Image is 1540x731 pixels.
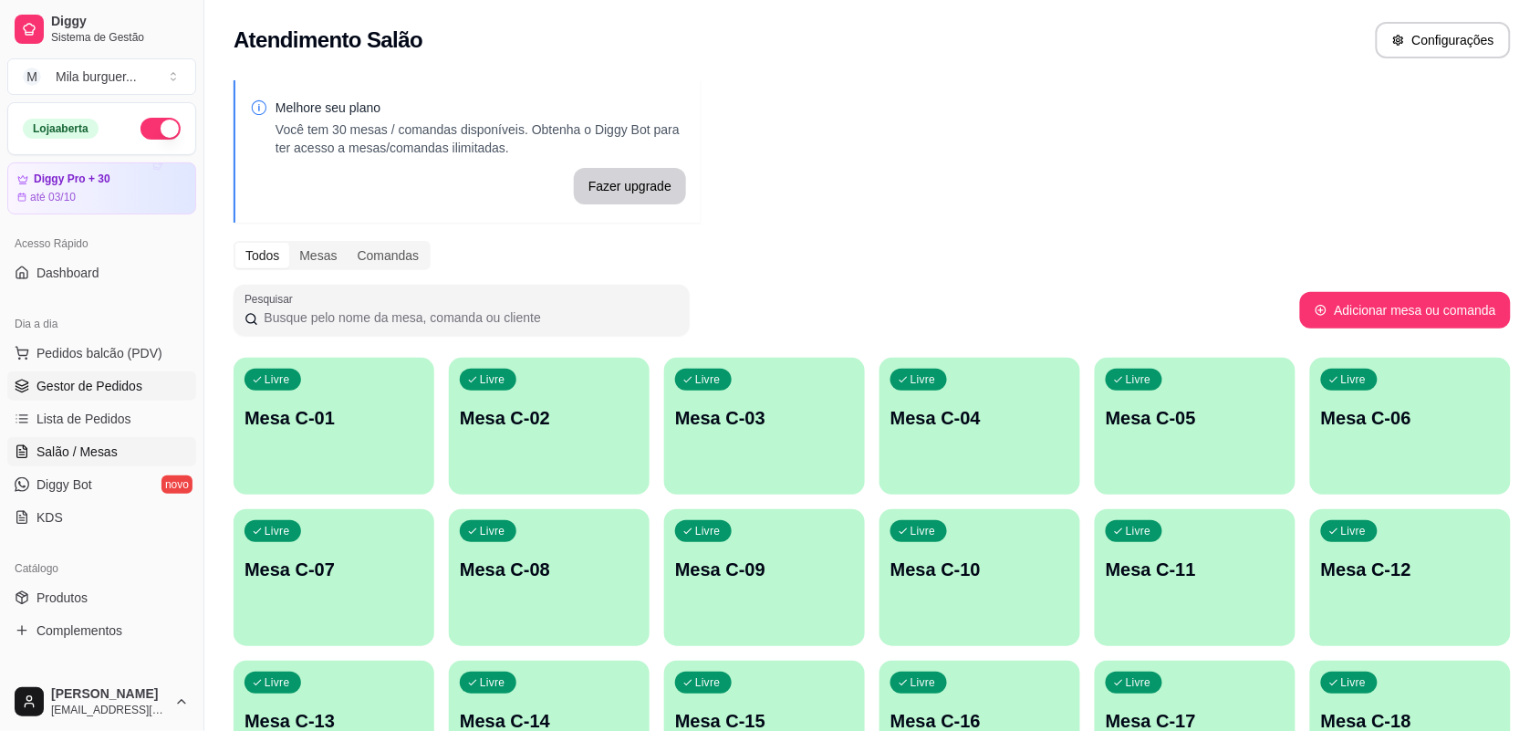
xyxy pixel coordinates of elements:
[1106,557,1285,582] p: Mesa C-11
[460,405,639,431] p: Mesa C-02
[34,172,110,186] article: Diggy Pro + 30
[234,509,434,646] button: LivreMesa C-07
[1310,358,1511,495] button: LivreMesa C-06
[289,243,347,268] div: Mesas
[1341,675,1367,690] p: Livre
[1126,524,1151,538] p: Livre
[265,524,290,538] p: Livre
[23,68,41,86] span: M
[36,621,122,640] span: Complementos
[265,372,290,387] p: Livre
[1095,358,1295,495] button: LivreMesa C-05
[7,583,196,612] a: Produtos
[7,680,196,724] button: [PERSON_NAME][EMAIL_ADDRESS][DOMAIN_NAME]
[910,372,936,387] p: Livre
[1095,509,1295,646] button: LivreMesa C-11
[30,190,76,204] article: até 03/10
[695,372,721,387] p: Livre
[51,30,189,45] span: Sistema de Gestão
[36,508,63,527] span: KDS
[36,443,118,461] span: Salão / Mesas
[664,509,865,646] button: LivreMesa C-09
[245,291,299,307] label: Pesquisar
[1126,372,1151,387] p: Livre
[879,358,1080,495] button: LivreMesa C-04
[265,675,290,690] p: Livre
[36,475,92,494] span: Diggy Bot
[910,524,936,538] p: Livre
[480,372,505,387] p: Livre
[480,675,505,690] p: Livre
[7,437,196,466] a: Salão / Mesas
[7,503,196,532] a: KDS
[695,524,721,538] p: Livre
[7,404,196,433] a: Lista de Pedidos
[1300,292,1511,329] button: Adicionar mesa ou comanda
[449,358,650,495] button: LivreMesa C-02
[879,509,1080,646] button: LivreMesa C-10
[36,377,142,395] span: Gestor de Pedidos
[7,339,196,368] button: Pedidos balcão (PDV)
[7,309,196,339] div: Dia a dia
[7,616,196,645] a: Complementos
[276,120,686,157] p: Você tem 30 mesas / comandas disponíveis. Obtenha o Diggy Bot para ter acesso a mesas/comandas il...
[1341,524,1367,538] p: Livre
[258,308,679,327] input: Pesquisar
[7,229,196,258] div: Acesso Rápido
[7,258,196,287] a: Dashboard
[1376,22,1511,58] button: Configurações
[449,509,650,646] button: LivreMesa C-08
[664,358,865,495] button: LivreMesa C-03
[1321,405,1500,431] p: Mesa C-06
[7,162,196,214] a: Diggy Pro + 30até 03/10
[1106,405,1285,431] p: Mesa C-05
[245,557,423,582] p: Mesa C-07
[910,675,936,690] p: Livre
[51,686,167,703] span: [PERSON_NAME]
[7,470,196,499] a: Diggy Botnovo
[36,410,131,428] span: Lista de Pedidos
[276,99,686,117] p: Melhore seu plano
[7,371,196,401] a: Gestor de Pedidos
[480,524,505,538] p: Livre
[7,58,196,95] button: Select a team
[235,243,289,268] div: Todos
[234,26,422,55] h2: Atendimento Salão
[36,264,99,282] span: Dashboard
[675,557,854,582] p: Mesa C-09
[140,118,181,140] button: Alterar Status
[7,7,196,51] a: DiggySistema de Gestão
[890,405,1069,431] p: Mesa C-04
[675,405,854,431] p: Mesa C-03
[245,405,423,431] p: Mesa C-01
[7,554,196,583] div: Catálogo
[1310,509,1511,646] button: LivreMesa C-12
[1341,372,1367,387] p: Livre
[23,119,99,139] div: Loja aberta
[1321,557,1500,582] p: Mesa C-12
[574,168,686,204] button: Fazer upgrade
[56,68,137,86] div: Mila burguer ...
[460,557,639,582] p: Mesa C-08
[1126,675,1151,690] p: Livre
[36,344,162,362] span: Pedidos balcão (PDV)
[348,243,430,268] div: Comandas
[695,675,721,690] p: Livre
[36,589,88,607] span: Produtos
[51,703,167,717] span: [EMAIL_ADDRESS][DOMAIN_NAME]
[234,358,434,495] button: LivreMesa C-01
[51,14,189,30] span: Diggy
[890,557,1069,582] p: Mesa C-10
